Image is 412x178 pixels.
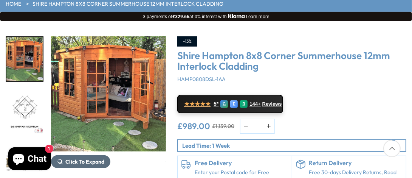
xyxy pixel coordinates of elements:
[177,95,283,113] a: ★★★★★ 5* G E R 144+ Reviews
[6,147,53,172] inbox-online-store-chat: Shopify online store chat
[195,160,288,167] h6: Free Delivery
[6,36,43,82] div: 1 / 14
[262,101,282,107] span: Reviews
[177,36,197,47] div: -13%
[184,100,211,108] span: ★★★★★
[182,142,406,150] p: Lead Time: 1 Week
[65,158,104,165] span: Click To Expand
[6,0,21,8] a: HOME
[177,50,406,72] h3: Shire Hampton 8x8 Corner Summerhouse 12mm Interlock Cladding
[33,0,223,8] a: Shire Hampton 8x8 Corner Summerhouse 12mm Interlock Cladding
[212,123,234,129] del: £1,139.00
[51,36,166,151] img: Shire Hampton 8x8 Corner Summerhouse 12mm Interlock Cladding - Best Shed
[6,90,43,134] img: Hampton8x8FLOORPLAN_929768de-c19a-44fc-a068-47b2e73c1927_200x200.jpg
[230,100,238,108] div: E
[177,76,226,83] span: HAMP0808DSL-1AA
[240,100,248,108] div: R
[6,89,43,135] div: 2 / 14
[6,37,43,81] img: image2_16cc51c0-7e21-4b7e-b8ab-ffcf1d9a7551_200x200.jpg
[177,122,210,130] ins: £989.00
[166,36,281,151] img: Shire Hampton 8x8 Corner Summerhouse 12mm Interlock Cladding - Best Shed
[220,100,228,108] div: G
[51,155,110,168] button: Click To Expand
[309,160,402,167] h6: Return Delivery
[249,101,260,107] span: 144+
